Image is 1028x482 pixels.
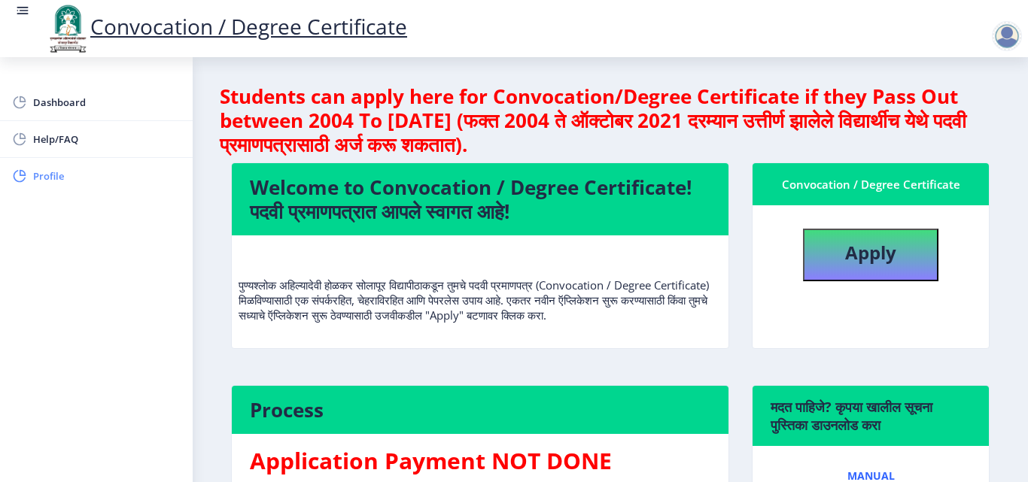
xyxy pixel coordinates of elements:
[250,446,710,476] h3: Application Payment NOT DONE
[33,93,181,111] span: Dashboard
[239,247,722,323] p: पुण्यश्लोक अहिल्यादेवी होळकर सोलापूर विद्यापीठाकडून तुमचे पदवी प्रमाणपत्र (Convocation / Degree C...
[220,84,1001,156] h4: Students can apply here for Convocation/Degree Certificate if they Pass Out between 2004 To [DATE...
[45,3,90,54] img: logo
[771,398,971,434] h6: मदत पाहिजे? कृपया खालील सूचना पुस्तिका डाउनलोड करा
[845,240,896,265] b: Apply
[250,175,710,223] h4: Welcome to Convocation / Degree Certificate! पदवी प्रमाणपत्रात आपले स्वागत आहे!
[847,470,895,482] span: Manual
[33,167,181,185] span: Profile
[45,12,407,41] a: Convocation / Degree Certificate
[771,175,971,193] div: Convocation / Degree Certificate
[803,229,938,281] button: Apply
[250,398,710,422] h4: Process
[33,130,181,148] span: Help/FAQ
